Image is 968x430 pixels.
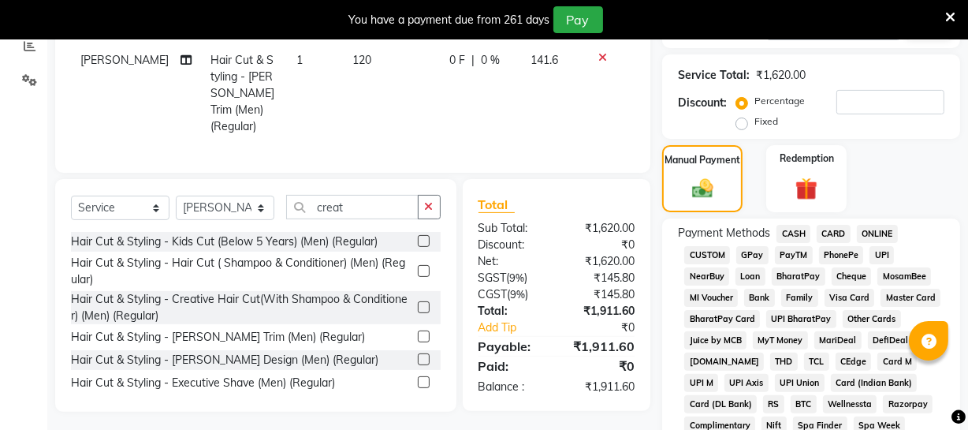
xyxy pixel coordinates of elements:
span: [PERSON_NAME] [80,53,169,67]
div: Hair Cut & Styling - [PERSON_NAME] Design (Men) (Regular) [71,352,378,368]
span: Card M [877,353,917,371]
span: Juice by MCB [684,331,746,350]
a: Add Tip [467,320,571,336]
span: 141.6 [531,53,559,67]
div: You have a payment due from 261 days [349,12,550,28]
button: Pay [553,6,603,33]
span: PayTM [775,246,813,264]
span: Bank [744,289,775,307]
span: Loan [735,267,765,286]
span: CARD [817,225,851,243]
div: Net: [467,253,557,270]
div: Sub Total: [467,220,557,237]
span: 0 % [481,52,500,69]
span: UPI Axis [724,374,769,392]
span: NearBuy [684,267,729,286]
span: Other Cards [843,310,901,328]
span: Master Card [881,289,940,307]
div: ₹1,620.00 [557,220,646,237]
span: DefiDeal [868,331,914,350]
span: BharatPay [772,267,825,286]
div: ₹1,620.00 [756,67,806,84]
span: MariDeal [814,331,862,350]
div: Hair Cut & Styling - Kids Cut (Below 5 Years) (Men) (Regular) [71,234,378,250]
div: ₹1,911.60 [557,303,646,320]
span: SGST [478,271,507,285]
span: GPay [736,246,769,264]
div: ( ) [467,270,557,286]
div: Paid: [467,357,557,376]
span: Wellnessta [823,395,877,413]
div: ₹145.80 [557,270,646,286]
span: TCL [804,353,829,371]
span: CGST [478,287,508,301]
div: Hair Cut & Styling - Creative Hair Cut(With Shampoo & Conditioner) (Men) (Regular) [71,291,411,324]
label: Manual Payment [665,153,740,167]
span: MosamBee [877,267,931,286]
div: Balance : [467,379,557,395]
div: ₹0 [557,237,646,253]
span: 120 [352,53,371,67]
img: _cash.svg [686,177,720,201]
div: Hair Cut & Styling - [PERSON_NAME] Trim (Men) (Regular) [71,329,365,346]
span: ONLINE [857,225,898,243]
span: RS [763,395,784,413]
label: Redemption [780,151,834,166]
span: Card (DL Bank) [684,395,757,413]
span: BTC [791,395,817,413]
div: ( ) [467,286,557,303]
div: ₹0 [571,320,646,336]
div: Hair Cut & Styling - Executive Shave (Men) (Regular) [71,375,335,391]
span: Razorpay [883,395,933,413]
div: Hair Cut & Styling - Hair Cut ( Shampoo & Conditioner) (Men) (Regular) [71,255,411,288]
span: Cheque [832,267,872,286]
input: Search or Scan [286,195,419,219]
div: ₹1,911.60 [557,337,646,356]
span: Total [478,196,515,213]
div: ₹0 [557,357,646,376]
label: Percentage [754,94,805,108]
div: ₹1,911.60 [557,379,646,395]
span: UPI BharatPay [766,310,836,328]
span: UPI Union [775,374,825,392]
span: | [471,52,475,69]
div: Total: [467,303,557,320]
span: CEdge [836,353,872,371]
span: UPI [869,246,894,264]
span: 9% [511,288,526,301]
span: 0 F [449,52,465,69]
span: MyT Money [753,331,808,350]
span: MI Voucher [684,289,738,307]
img: _gift.svg [788,175,825,203]
div: Payable: [467,337,557,356]
div: Service Total: [678,67,750,84]
span: Family [781,289,818,307]
span: 1 [296,53,303,67]
div: ₹1,620.00 [557,253,646,270]
span: Payment Methods [678,225,770,241]
span: CASH [776,225,810,243]
div: Discount: [467,237,557,253]
span: 9% [510,271,525,284]
span: [DOMAIN_NAME] [684,353,764,371]
span: Visa Card [825,289,875,307]
span: BharatPay Card [684,310,760,328]
span: Hair Cut & Styling - [PERSON_NAME] Trim (Men) (Regular) [210,53,274,133]
div: Discount: [678,95,727,111]
span: THD [770,353,798,371]
span: PhonePe [819,246,864,264]
div: ₹145.80 [557,286,646,303]
label: Fixed [754,114,778,129]
span: Card (Indian Bank) [831,374,918,392]
span: UPI M [684,374,718,392]
span: CUSTOM [684,246,730,264]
